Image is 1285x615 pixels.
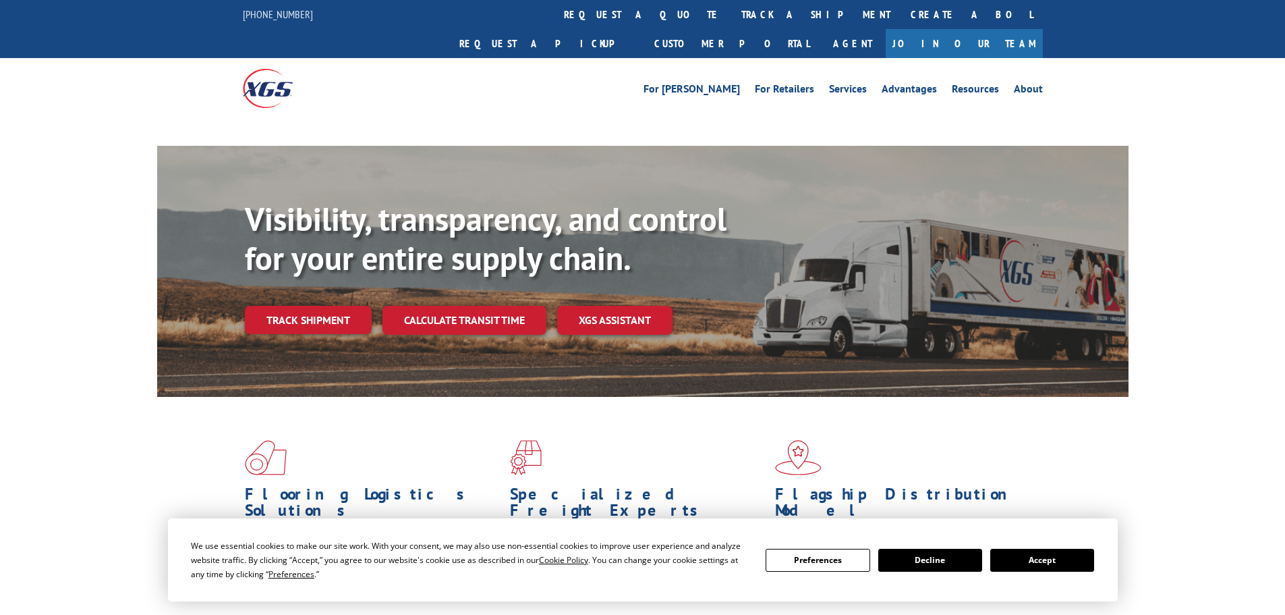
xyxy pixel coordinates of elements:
[510,486,765,525] h1: Specialized Freight Experts
[820,29,886,58] a: Agent
[382,306,546,335] a: Calculate transit time
[245,486,500,525] h1: Flooring Logistics Solutions
[245,306,372,334] a: Track shipment
[1014,84,1043,99] a: About
[449,29,644,58] a: Request a pickup
[510,440,542,475] img: xgs-icon-focused-on-flooring-red
[245,198,726,279] b: Visibility, transparency, and control for your entire supply chain.
[775,440,822,475] img: xgs-icon-flagship-distribution-model-red
[539,554,588,566] span: Cookie Policy
[755,84,814,99] a: For Retailers
[829,84,867,99] a: Services
[268,568,314,580] span: Preferences
[168,518,1118,601] div: Cookie Consent Prompt
[245,440,287,475] img: xgs-icon-total-supply-chain-intelligence-red
[557,306,673,335] a: XGS ASSISTANT
[243,7,313,21] a: [PHONE_NUMBER]
[878,549,982,572] button: Decline
[886,29,1043,58] a: Join Our Team
[882,84,937,99] a: Advantages
[775,486,1030,525] h1: Flagship Distribution Model
[644,29,820,58] a: Customer Portal
[990,549,1094,572] button: Accept
[766,549,869,572] button: Preferences
[191,539,749,581] div: We use essential cookies to make our site work. With your consent, we may also use non-essential ...
[644,84,740,99] a: For [PERSON_NAME]
[952,84,999,99] a: Resources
